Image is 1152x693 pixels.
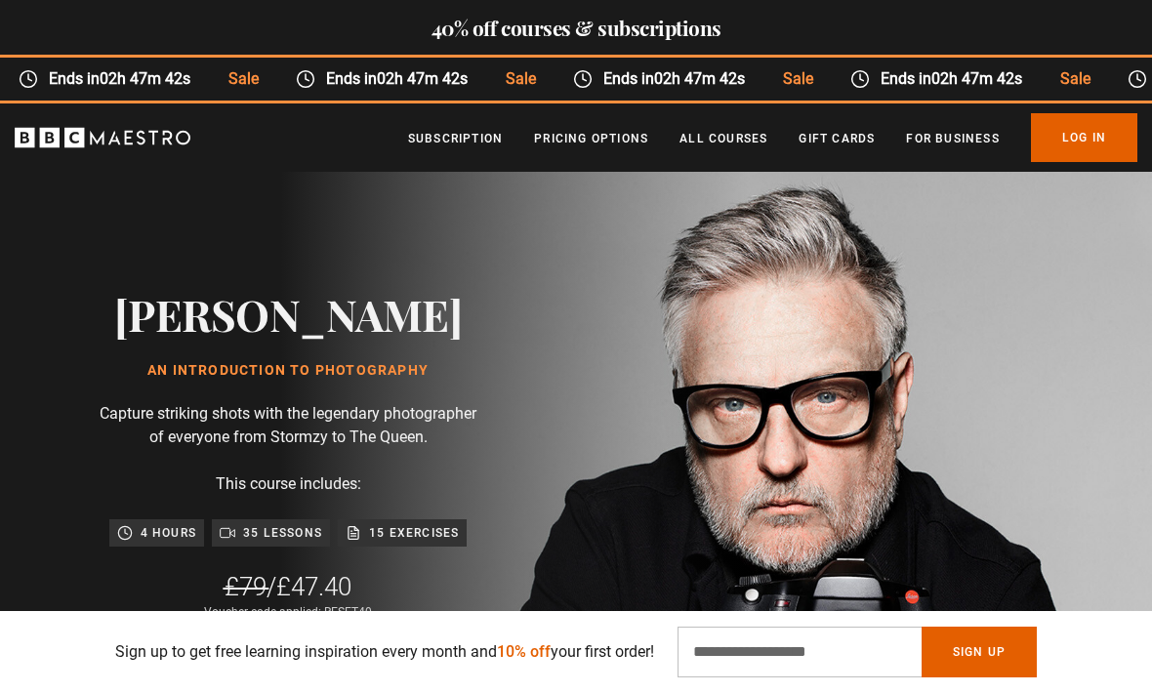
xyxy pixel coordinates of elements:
div: Voucher code applied: RESET40 [204,603,372,638]
span: Sale [1041,67,1108,91]
span: Sale [210,67,277,91]
time: 02h 47m 42s [100,69,190,88]
time: 02h 47m 42s [931,69,1022,88]
time: 02h 47m 42s [654,69,745,88]
span: £79 [225,572,267,601]
span: Ends in [38,67,209,91]
h1: An Introduction to Photography [114,363,463,379]
a: All Courses [679,129,767,148]
p: 15 exercises [369,523,459,543]
nav: Primary [408,113,1137,162]
span: Sale [763,67,831,91]
a: Gift Cards [799,129,875,148]
a: For business [906,129,999,148]
a: Log In [1031,113,1137,162]
svg: BBC Maestro [15,123,190,152]
p: Sign up to get free learning inspiration every month and your first order! [115,640,654,664]
span: £47.40 [276,572,351,601]
span: 10% off [497,642,551,661]
p: 4 hours [141,523,196,543]
span: Sale [487,67,555,91]
span: Ends in [870,67,1041,91]
a: Subscription [408,129,503,148]
span: Ends in [315,67,486,91]
span: Ends in [593,67,763,91]
p: This course includes: [216,472,361,496]
h2: [PERSON_NAME] [114,289,463,339]
button: Sign Up [922,627,1037,677]
p: Capture striking shots with the legendary photographer of everyone from Stormzy to The Queen. [93,402,483,449]
a: Pricing Options [534,129,648,148]
div: / [225,570,351,603]
time: 02h 47m 42s [377,69,468,88]
p: 35 lessons [243,523,322,543]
